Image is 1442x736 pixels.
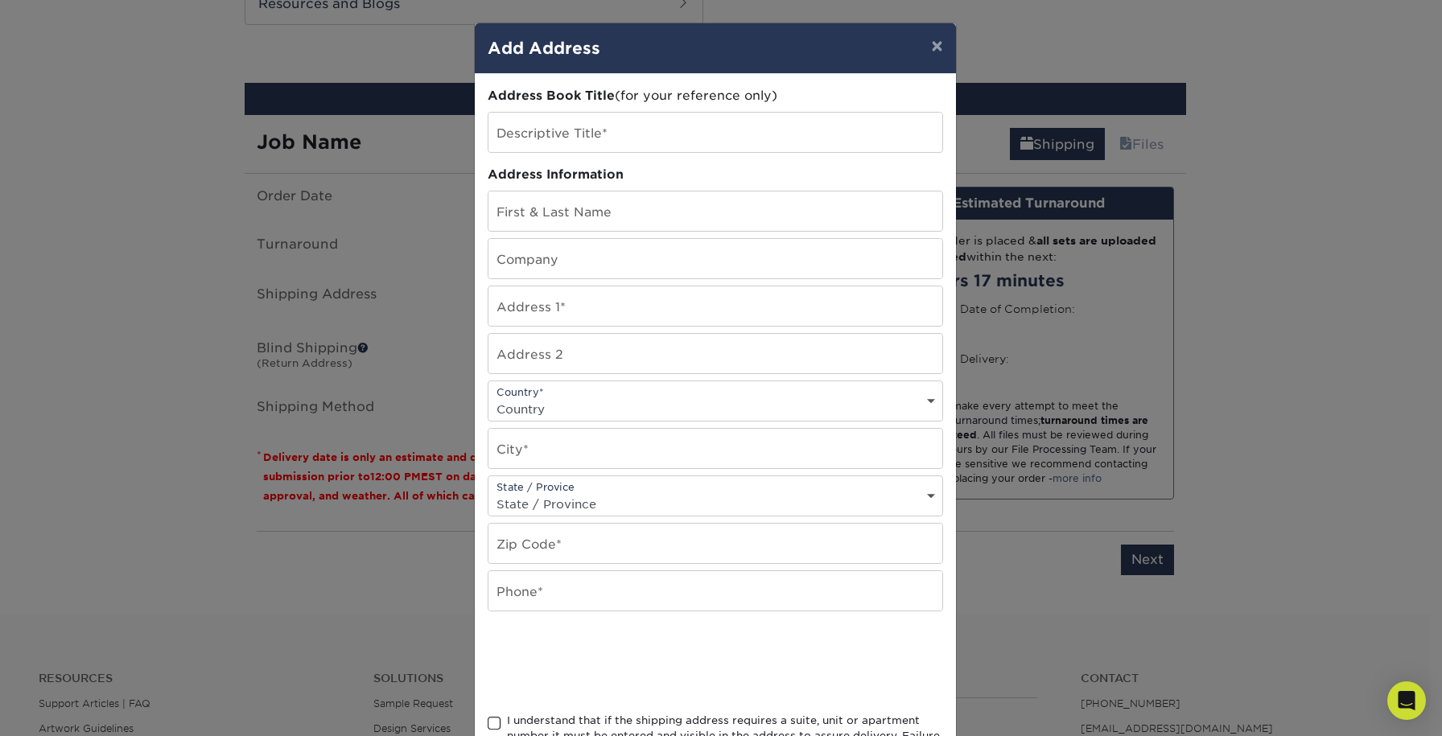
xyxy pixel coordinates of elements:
div: (for your reference only) [488,87,943,105]
h4: Add Address [488,36,943,60]
button: × [918,23,955,68]
div: Address Information [488,166,943,184]
div: Open Intercom Messenger [1387,681,1426,720]
iframe: reCAPTCHA [488,631,732,693]
span: Address Book Title [488,88,615,103]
